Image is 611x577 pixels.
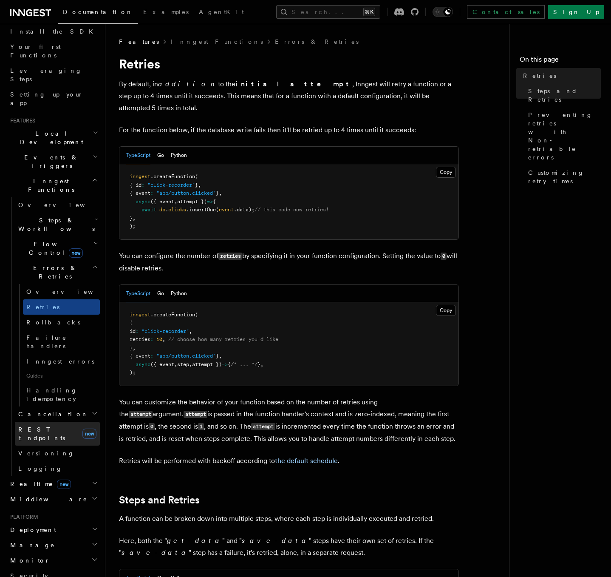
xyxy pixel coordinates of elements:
[189,361,192,367] span: ,
[7,126,100,150] button: Local Development
[130,320,133,326] span: {
[23,369,100,383] span: Guides
[363,8,375,16] kbd: ⌘K
[138,3,194,23] a: Examples
[150,199,174,205] span: ({ event
[184,411,207,418] code: attempt
[141,328,189,334] span: "click-recorder"
[198,423,204,430] code: 1
[58,3,138,24] a: Documentation
[520,54,601,68] h4: On this page
[7,514,38,520] span: Platform
[234,207,255,213] span: .data);
[156,336,162,342] span: 10
[149,423,155,430] code: 0
[528,87,601,104] span: Steps and Retries
[194,3,249,23] a: AgentKit
[57,480,71,489] span: new
[195,182,198,188] span: }
[213,199,216,205] span: {
[7,492,100,507] button: Middleware
[119,56,459,71] h1: Retries
[10,91,83,106] span: Setting up your app
[199,9,244,15] span: AgentKit
[7,556,50,565] span: Monitor
[171,147,187,164] button: Python
[168,336,278,342] span: // choose how many retries you'd like
[192,361,222,367] span: attempt })
[216,207,219,213] span: (
[10,28,98,35] span: Install the SDK
[525,107,601,165] a: Preventing retries with Non-retriable errors
[15,216,95,233] span: Steps & Workflows
[186,207,216,213] span: .insertOne
[23,284,100,299] a: Overview
[7,39,100,63] a: Your first Functions
[133,215,136,221] span: ,
[7,553,100,568] button: Monitor
[126,147,150,164] button: TypeScript
[26,387,77,402] span: Handling idempotency
[198,182,201,188] span: ,
[228,361,231,367] span: {
[157,147,164,164] button: Go
[136,199,150,205] span: async
[15,461,100,476] a: Logging
[119,250,459,274] p: You can configure the number of by specifying it in your function configuration. Setting the valu...
[156,353,216,359] span: "app/button.clicked"
[119,37,159,46] span: Features
[10,43,61,59] span: Your first Functions
[141,182,144,188] span: :
[130,173,150,179] span: inngest
[275,457,338,465] a: the default schedule
[15,410,88,418] span: Cancellation
[26,304,59,310] span: Retries
[63,9,133,15] span: Documentation
[119,494,200,506] a: Steps and Retries
[119,513,459,525] p: A function can be broken down into multiple steps, where each step is individually executed and r...
[130,353,150,359] span: { event
[158,80,218,88] em: addition
[171,285,187,302] button: Python
[235,80,352,88] strong: initial attempt
[436,167,456,178] button: Copy
[7,522,100,537] button: Deployment
[26,358,94,365] span: Inngest errors
[26,288,114,295] span: Overview
[18,450,74,457] span: Versioning
[433,7,453,17] button: Toggle dark mode
[141,207,156,213] span: await
[251,423,275,430] code: attempt
[7,480,71,488] span: Realtime
[162,336,165,342] span: ,
[171,37,263,46] a: Inngest Functions
[122,549,189,557] em: save-data
[523,71,556,80] span: Retries
[130,370,136,375] span: );
[195,312,198,318] span: (
[18,426,65,441] span: REST Endpoints
[441,253,447,260] code: 0
[174,361,177,367] span: ,
[26,319,80,326] span: Rollbacks
[126,285,150,302] button: TypeScript
[219,190,222,196] span: ,
[525,165,601,189] a: Customizing retry times
[119,396,459,445] p: You can customize the behavior of your function based on the number of retries using the argument...
[7,117,35,124] span: Features
[7,526,56,534] span: Deployment
[15,236,100,260] button: Flow Controlnew
[528,111,601,162] span: Preventing retries with Non-retriable errors
[7,173,100,197] button: Inngest Functions
[23,354,100,369] a: Inngest errors
[275,37,359,46] a: Errors & Retries
[7,177,92,194] span: Inngest Functions
[207,199,213,205] span: =>
[119,124,459,136] p: For the function below, if the database write fails then it'll be retried up to 4 times until it ...
[222,361,228,367] span: =>
[82,429,96,439] span: new
[130,223,136,229] span: );
[23,299,100,315] a: Retries
[23,383,100,406] a: Handling idempotency
[130,336,150,342] span: retries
